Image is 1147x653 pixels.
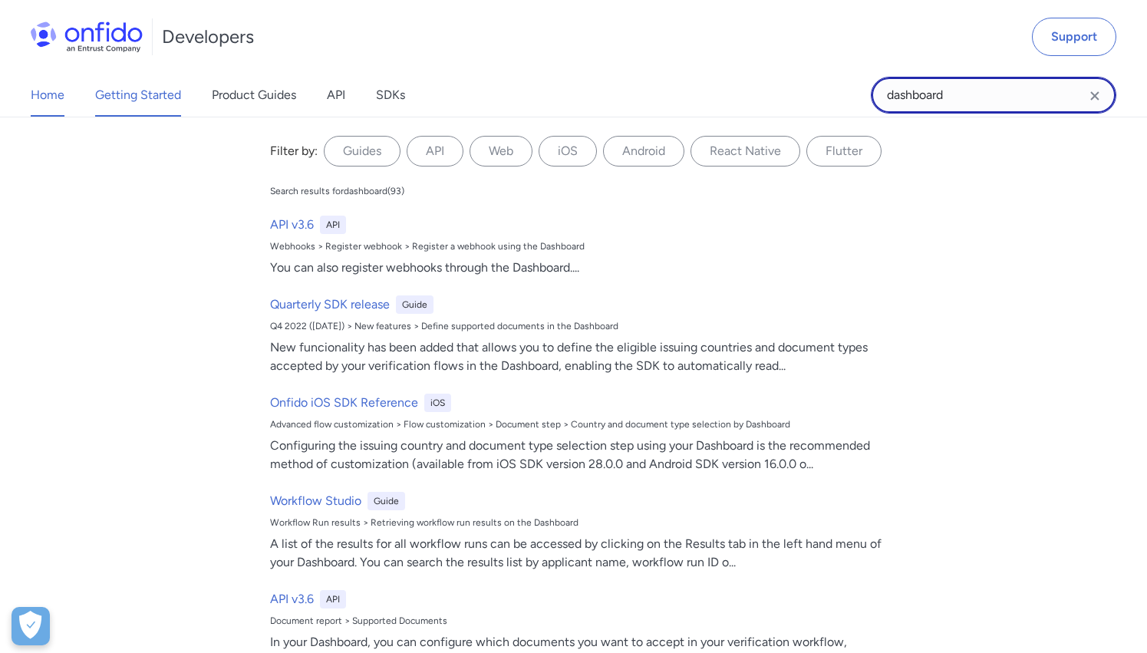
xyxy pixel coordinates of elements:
[270,590,314,608] h6: API v3.6
[539,136,597,167] label: iOS
[470,136,532,167] label: Web
[12,607,50,645] button: Open Preferences
[368,492,405,510] div: Guide
[270,185,404,197] div: Search results for dashboard ( 93 )
[324,136,400,167] label: Guides
[264,486,896,578] a: Workflow StudioGuideWorkflow Run results > Retrieving workflow run results on the DashboardA list...
[264,388,896,480] a: Onfido iOS SDK ReferenceiOSAdvanced flow customization > Flow customization > Document step > Cou...
[270,535,890,572] div: A list of the results for all workflow runs can be accessed by clicking on the Results tab in the...
[407,136,463,167] label: API
[270,338,890,375] div: New funcionality has been added that allows you to define the eligible issuing countries and docu...
[270,615,890,627] div: Document report > Supported Documents
[31,74,64,117] a: Home
[270,492,361,510] h6: Workflow Studio
[270,142,318,160] div: Filter by:
[270,418,890,430] div: Advanced flow customization > Flow customization > Document step > Country and document type sele...
[270,320,890,332] div: Q4 2022 ([DATE]) > New features > Define supported documents in the Dashboard
[270,259,890,277] div: You can also register webhooks through the Dashboard. ...
[264,209,896,283] a: API v3.6APIWebhooks > Register webhook > Register a webhook using the DashboardYou can also regis...
[270,437,890,473] div: Configuring the issuing country and document type selection step using your Dashboard is the reco...
[871,77,1116,114] input: Onfido search input field
[603,136,684,167] label: Android
[1032,18,1116,56] a: Support
[270,516,890,529] div: Workflow Run results > Retrieving workflow run results on the Dashboard
[212,74,296,117] a: Product Guides
[270,216,314,234] h6: API v3.6
[162,25,254,49] h1: Developers
[376,74,405,117] a: SDKs
[396,295,433,314] div: Guide
[327,74,345,117] a: API
[264,289,896,381] a: Quarterly SDK releaseGuideQ4 2022 ([DATE]) > New features > Define supported documents in the Das...
[691,136,800,167] label: React Native
[31,21,143,52] img: Onfido Logo
[270,394,418,412] h6: Onfido iOS SDK Reference
[806,136,882,167] label: Flutter
[424,394,451,412] div: iOS
[95,74,181,117] a: Getting Started
[270,240,890,252] div: Webhooks > Register webhook > Register a webhook using the Dashboard
[270,295,390,314] h6: Quarterly SDK release
[320,590,346,608] div: API
[1086,87,1104,105] svg: Clear search field button
[12,607,50,645] div: Cookie Preferences
[320,216,346,234] div: API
